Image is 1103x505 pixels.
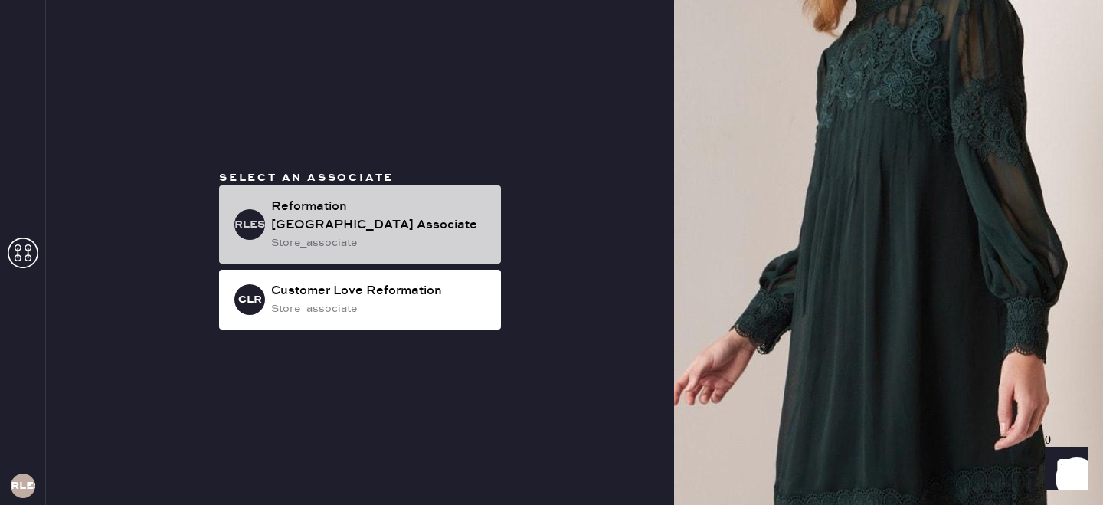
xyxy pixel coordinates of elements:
[271,234,489,251] div: store_associate
[271,198,489,234] div: Reformation [GEOGRAPHIC_DATA] Associate
[1030,436,1096,502] iframe: Front Chat
[234,219,265,230] h3: RLESA
[271,300,489,317] div: store_associate
[11,480,35,491] h3: RLES
[238,294,262,305] h3: CLR
[271,282,489,300] div: Customer Love Reformation
[219,171,394,185] span: Select an associate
